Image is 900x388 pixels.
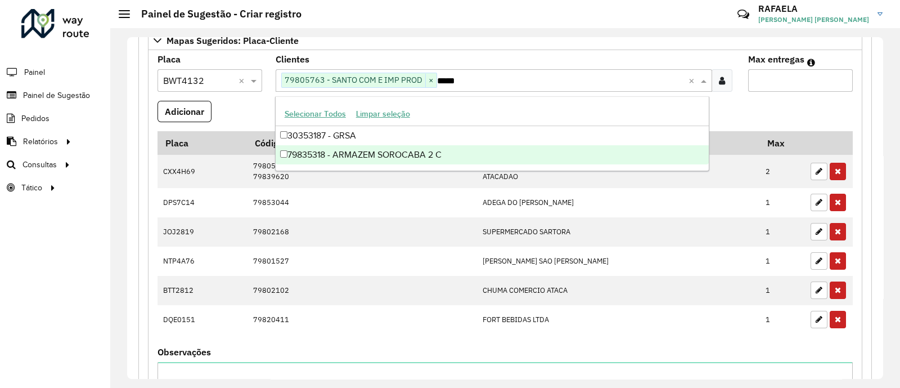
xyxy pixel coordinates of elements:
[238,74,248,87] span: Clear all
[157,52,181,66] label: Placa
[157,131,247,155] th: Placa
[282,73,425,87] span: 79805763 - SANTO COM E IMP PROD
[148,31,862,50] a: Mapas Sugeridos: Placa-Cliente
[758,3,869,14] h3: RAFAELA
[276,145,709,164] div: 79835318 - ARMAZEM SOROCABA 2 C
[807,58,815,67] em: Máximo de clientes que serão colocados na mesma rota com os clientes informados
[247,217,476,247] td: 79802168
[688,74,698,87] span: Clear all
[157,155,247,188] td: CXX4H69
[247,276,476,305] td: 79802102
[758,15,869,25] span: [PERSON_NAME] [PERSON_NAME]
[476,305,760,335] td: FORT BEBIDAS LTDA
[24,66,45,78] span: Painel
[731,2,755,26] a: Contato Rápido
[166,36,299,45] span: Mapas Sugeridos: Placa-Cliente
[21,113,49,124] span: Pedidos
[760,305,805,335] td: 1
[760,188,805,217] td: 1
[247,305,476,335] td: 79820411
[157,101,211,122] button: Adicionar
[760,247,805,276] td: 1
[157,305,247,335] td: DQE0151
[247,131,476,155] th: Código Cliente
[276,52,309,66] label: Clientes
[157,276,247,305] td: BTT2812
[476,155,760,188] td: SUPER MERCEARIA JARD ATACADAO
[476,217,760,247] td: SUPERMERCADO SARTORA
[23,90,90,101] span: Painel de Sugestão
[247,247,476,276] td: 79801527
[247,188,476,217] td: 79853044
[760,131,805,155] th: Max
[748,52,804,66] label: Max entregas
[23,136,58,148] span: Relatórios
[760,217,805,247] td: 1
[22,159,57,171] span: Consultas
[476,188,760,217] td: ADEGA DO [PERSON_NAME]
[276,126,709,145] div: 30353187 - GRSA
[280,105,351,123] button: Selecionar Todos
[157,345,211,359] label: Observações
[275,96,710,171] ng-dropdown-panel: Options list
[130,8,301,20] h2: Painel de Sugestão - Criar registro
[425,74,436,87] span: ×
[157,247,247,276] td: NTP4A76
[760,155,805,188] td: 2
[247,155,476,188] td: 79805182 79839620
[21,182,42,194] span: Tático
[760,276,805,305] td: 1
[157,217,247,247] td: JOJ2819
[351,105,415,123] button: Limpar seleção
[476,247,760,276] td: [PERSON_NAME] SAO [PERSON_NAME]
[476,276,760,305] td: CHUMA COMERCIO ATACA
[157,188,247,217] td: DPS7C14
